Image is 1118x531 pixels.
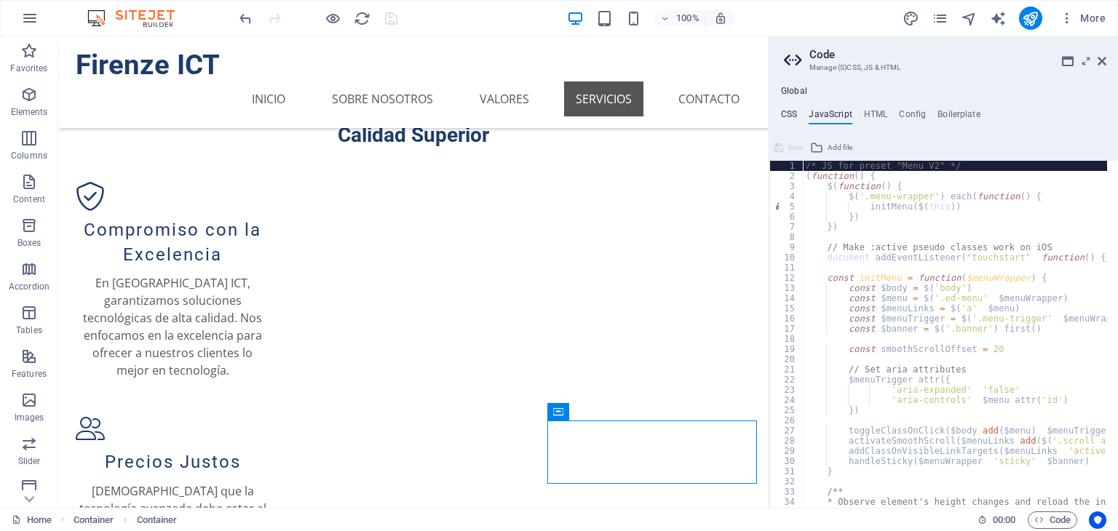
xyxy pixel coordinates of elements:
i: Reload page [354,10,370,27]
h4: HTML [864,109,888,125]
button: publish [1019,7,1042,30]
span: More [1060,11,1106,25]
h6: 100% [676,9,699,27]
p: Boxes [17,237,41,249]
div: 17 [770,324,804,334]
button: undo [237,9,254,27]
i: Pages (Ctrl+Alt+S) [932,10,948,27]
p: Columns [11,150,47,161]
a: Home [12,511,52,529]
h4: CSS [781,109,797,125]
div: 22 [770,375,804,385]
p: Features [12,368,47,380]
div: 2 [770,171,804,181]
div: 5 [770,201,804,212]
div: 12 [770,273,804,283]
div: 10 [770,252,804,263]
i: AI Writer [990,10,1007,27]
div: 3 [770,181,804,191]
span: Click to select. Double-click to edit [74,511,114,529]
div: 19 [770,344,804,354]
p: Content [13,193,45,205]
p: Favorites [10,63,47,74]
button: text_generator [990,9,1007,27]
i: Navigator [961,10,978,27]
i: Undo: Change width (Ctrl+Z) [237,10,254,27]
div: 1 [770,161,804,171]
button: design [903,9,920,27]
img: Editor Logo [84,9,193,27]
i: On resize automatically adjust zoom level to fit chosen device. [714,12,727,25]
i: Design (Ctrl+Alt+Y) [903,10,919,27]
div: 18 [770,334,804,344]
div: 28 [770,436,804,446]
button: pages [932,9,949,27]
p: Accordion [9,281,49,292]
div: 25 [770,405,804,415]
p: Tables [16,324,42,336]
span: Code [1034,511,1071,529]
h4: Boilerplate [937,109,980,125]
button: More [1054,7,1111,30]
div: 24 [770,395,804,405]
button: Usercentrics [1089,511,1106,529]
div: 21 [770,364,804,375]
div: 32 [770,476,804,487]
button: reload [353,9,370,27]
h4: JavaScript [809,109,852,125]
button: Code [1028,511,1077,529]
div: 26 [770,415,804,426]
div: 23 [770,385,804,395]
div: 9 [770,242,804,252]
h4: Config [899,109,926,125]
div: 35 [770,507,804,517]
p: Slider [18,455,41,467]
div: 4 [770,191,804,201]
h2: Code [809,48,1106,61]
nav: breadcrumb [74,511,178,529]
div: 6 [770,212,804,222]
button: 100% [654,9,706,27]
div: 8 [770,232,804,242]
span: Click to select. Double-click to edit [137,511,178,529]
span: 00 00 [993,511,1015,529]
div: 34 [770,497,804,507]
i: Publish [1022,10,1039,27]
div: 33 [770,487,804,497]
div: 16 [770,314,804,324]
div: 31 [770,466,804,476]
div: 20 [770,354,804,364]
button: Add file [808,139,855,156]
p: Images [15,412,44,423]
h6: Session time [978,511,1016,529]
p: Elements [11,106,48,118]
div: 7 [770,222,804,232]
div: 29 [770,446,804,456]
div: 14 [770,293,804,303]
span: Add file [828,139,852,156]
span: : [1003,514,1005,525]
div: 15 [770,303,804,314]
div: 13 [770,283,804,293]
div: 30 [770,456,804,466]
div: 27 [770,426,804,436]
div: 11 [770,263,804,273]
button: navigator [961,9,978,27]
h4: Global [781,86,807,97]
h3: Manage (S)CSS, JS & HTML [809,61,1077,74]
